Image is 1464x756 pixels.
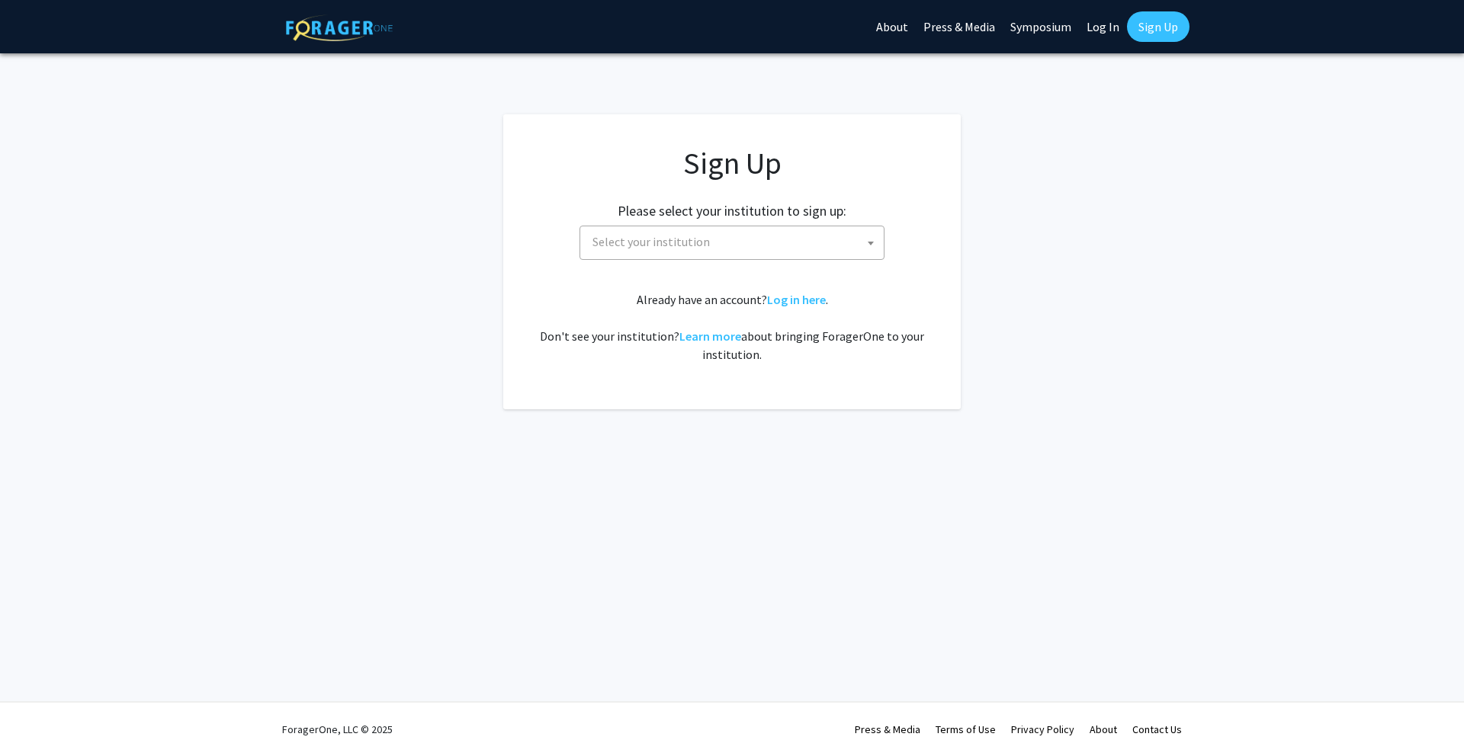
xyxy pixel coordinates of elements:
[1090,722,1117,736] a: About
[586,226,884,258] span: Select your institution
[1011,722,1074,736] a: Privacy Policy
[1132,722,1182,736] a: Contact Us
[679,328,741,344] a: Learn more about bringing ForagerOne to your institution
[592,234,710,249] span: Select your institution
[618,203,846,219] h2: Please select your institution to sign up:
[282,703,393,756] div: ForagerOne, LLC © 2025
[579,226,884,260] span: Select your institution
[286,14,393,41] img: ForagerOne Logo
[767,292,826,307] a: Log in here
[936,722,996,736] a: Terms of Use
[534,145,930,181] h1: Sign Up
[534,290,930,364] div: Already have an account? . Don't see your institution? about bringing ForagerOne to your institut...
[855,722,920,736] a: Press & Media
[1127,11,1189,42] a: Sign Up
